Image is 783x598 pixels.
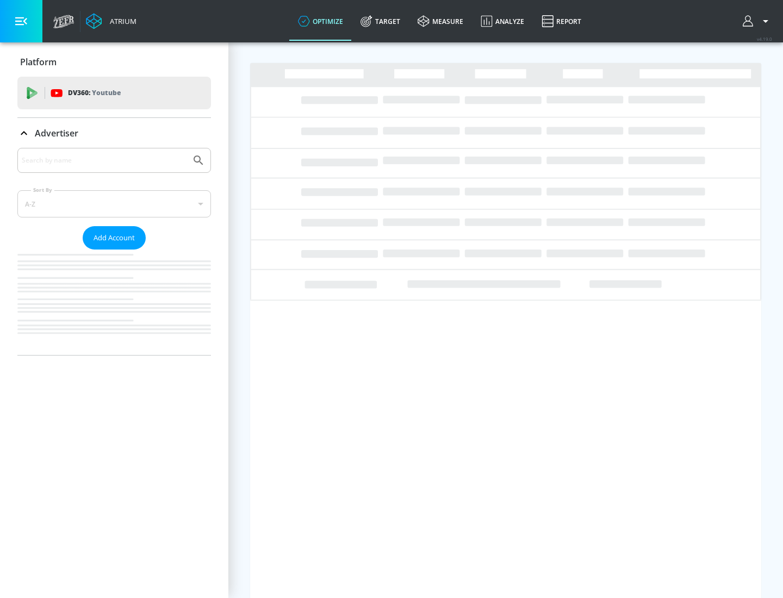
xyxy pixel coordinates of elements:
div: Advertiser [17,148,211,355]
a: Report [533,2,590,41]
a: Atrium [86,13,136,29]
a: optimize [289,2,352,41]
span: Add Account [94,232,135,244]
div: DV360: Youtube [17,77,211,109]
a: Target [352,2,409,41]
p: Advertiser [35,127,78,139]
div: A-Z [17,190,211,217]
div: Platform [17,47,211,77]
a: measure [409,2,472,41]
p: DV360: [68,87,121,99]
nav: list of Advertiser [17,250,211,355]
p: Platform [20,56,57,68]
div: Atrium [105,16,136,26]
div: Advertiser [17,118,211,148]
label: Sort By [31,186,54,194]
p: Youtube [92,87,121,98]
input: Search by name [22,153,187,167]
button: Add Account [83,226,146,250]
a: Analyze [472,2,533,41]
span: v 4.19.0 [757,36,772,42]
